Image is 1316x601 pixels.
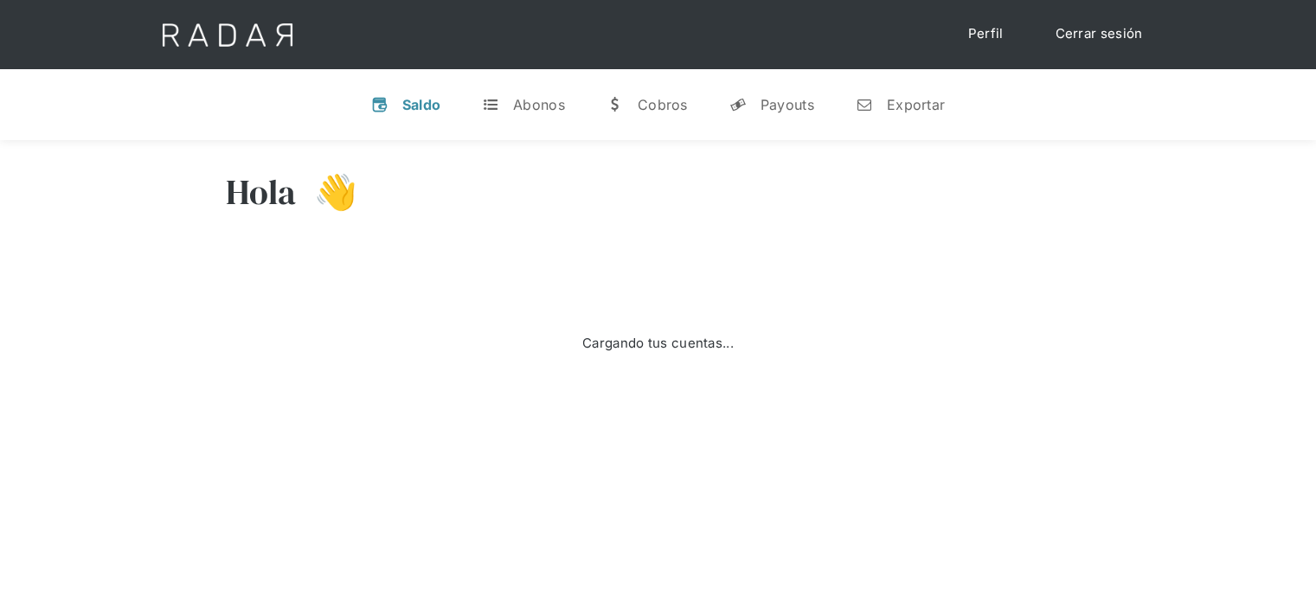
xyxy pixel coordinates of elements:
div: y [729,96,747,113]
div: Saldo [402,96,441,113]
div: Payouts [761,96,814,113]
a: Cerrar sesión [1038,17,1160,51]
a: Perfil [951,17,1021,51]
div: Cobros [638,96,688,113]
div: Exportar [887,96,945,113]
div: v [371,96,388,113]
h3: 👋 [297,170,357,214]
div: n [856,96,873,113]
div: Cargando tus cuentas... [582,334,734,354]
div: w [607,96,624,113]
div: Abonos [513,96,565,113]
h3: Hola [226,170,297,214]
div: t [482,96,499,113]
